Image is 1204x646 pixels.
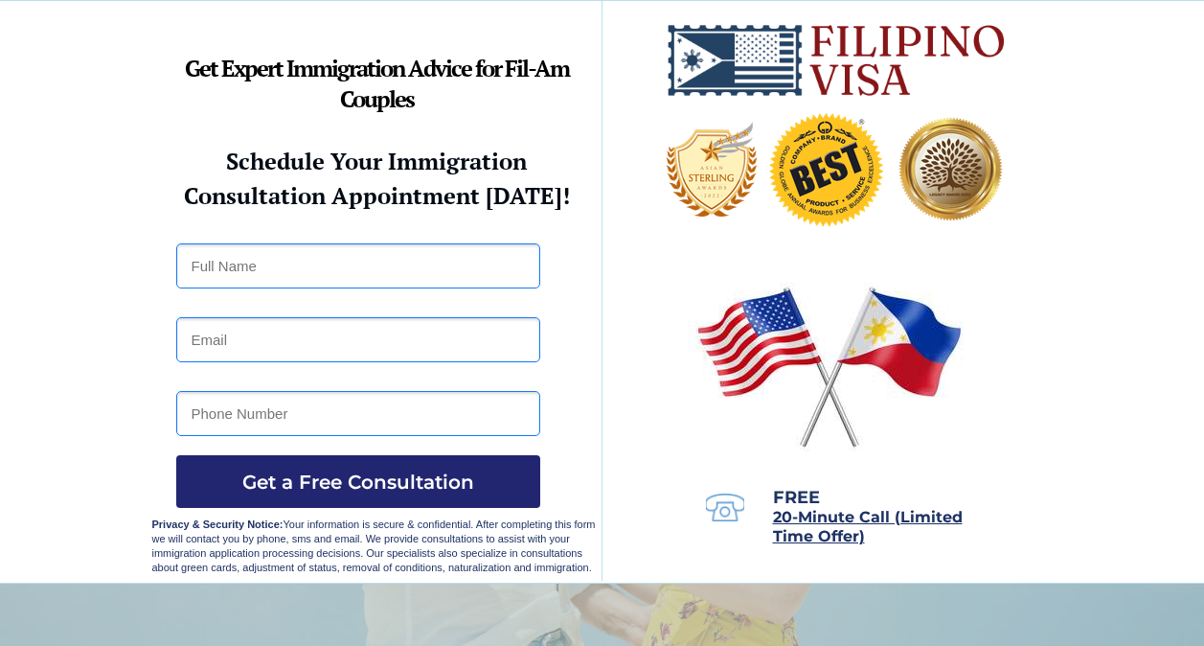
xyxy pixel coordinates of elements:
span: 20-Minute Call (Limited Time Offer) [773,508,963,545]
span: Your information is secure & confidential. After completing this form we will contact you by phon... [152,519,596,573]
strong: Privacy & Security Notice: [152,519,284,530]
input: Full Name [176,243,540,288]
input: Email [176,317,540,362]
strong: Get Expert Immigration Advice for Fil-Am Couples [185,53,569,114]
span: FREE [773,487,820,508]
input: Phone Number [176,391,540,436]
span: Get a Free Consultation [176,471,540,494]
a: 20-Minute Call (Limited Time Offer) [773,510,963,544]
strong: Schedule Your Immigration [226,146,527,176]
strong: Consultation Appointment [DATE]! [184,180,570,211]
button: Get a Free Consultation [176,455,540,508]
